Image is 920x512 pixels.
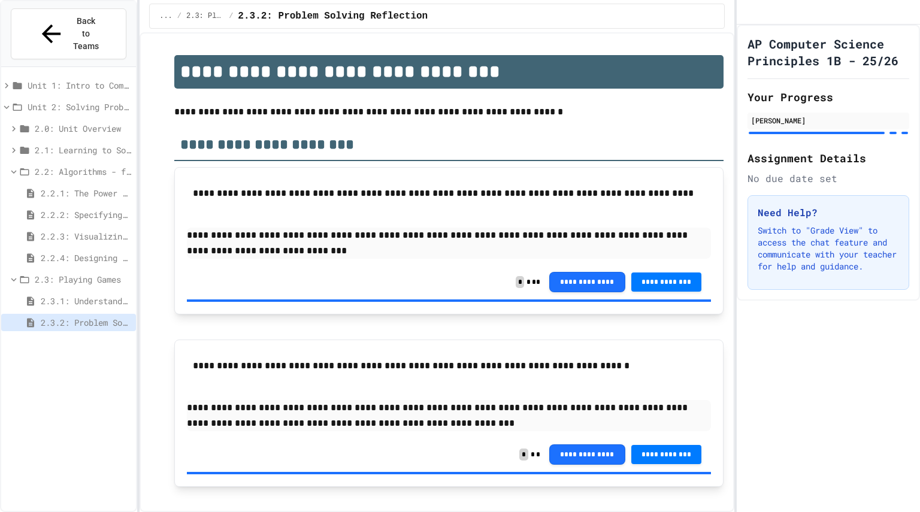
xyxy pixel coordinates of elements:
span: Back to Teams [72,15,101,53]
span: / [229,11,233,21]
span: 2.3: Playing Games [186,11,224,21]
h1: AP Computer Science Principles 1B - 25/26 [747,35,909,69]
span: Unit 1: Intro to Computer Science [28,79,131,92]
span: 2.3.2: Problem Solving Reflection [41,316,131,329]
p: Switch to "Grade View" to access the chat feature and communicate with your teacher for help and ... [758,225,899,272]
h2: Your Progress [747,89,909,105]
button: Back to Teams [11,8,126,59]
span: 2.2: Algorithms - from Pseudocode to Flowcharts [35,165,131,178]
span: 2.3: Playing Games [35,273,131,286]
h3: Need Help? [758,205,899,220]
span: 2.2.2: Specifying Ideas with Pseudocode [41,208,131,221]
span: 2.2.3: Visualizing Logic with Flowcharts [41,230,131,243]
span: / [177,11,181,21]
span: 2.2.4: Designing Flowcharts [41,252,131,264]
span: Unit 2: Solving Problems in Computer Science [28,101,131,113]
span: 2.2.1: The Power of Algorithms [41,187,131,199]
span: 2.3.1: Understanding Games with Flowcharts [41,295,131,307]
span: 2.0: Unit Overview [35,122,131,135]
span: 2.1: Learning to Solve Hard Problems [35,144,131,156]
div: [PERSON_NAME] [751,115,906,126]
span: ... [159,11,172,21]
div: No due date set [747,171,909,186]
h2: Assignment Details [747,150,909,166]
span: 2.3.2: Problem Solving Reflection [238,9,428,23]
